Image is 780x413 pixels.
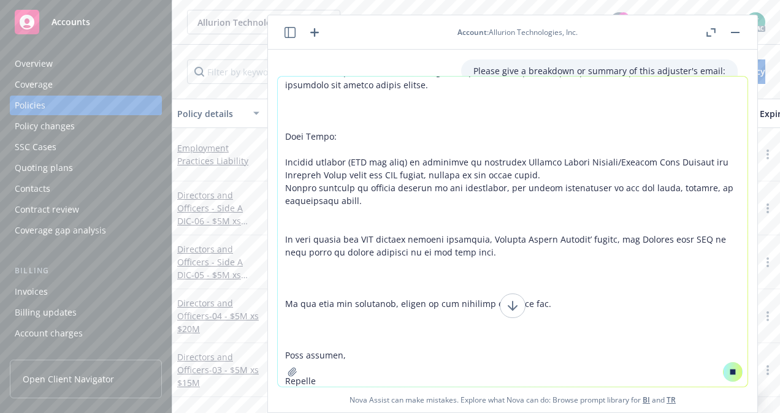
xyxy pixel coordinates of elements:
a: Accounts [10,5,162,39]
a: Installment plans [10,344,162,364]
a: SSC Cases [10,137,162,157]
input: Filter by keyword... [187,59,399,84]
a: Directors and Officers - Side A DIC [177,189,243,240]
span: Account [457,27,487,37]
a: Stop snowing [633,10,657,34]
a: Contacts [10,179,162,199]
div: Coverage gap analysis [15,221,106,240]
div: Invoices [15,282,48,301]
a: Search [689,10,714,34]
span: Nova Assist can make mistakes. Explore what Nova can do: Browse prompt library for and [273,387,752,412]
a: more [760,201,775,216]
span: - 04 - $5M xs $20M [177,310,259,335]
a: Employment Practices Liability [177,142,248,167]
a: Coverage gap analysis [10,221,162,240]
a: Report a Bug [661,10,686,34]
a: Contract review [10,200,162,219]
div: Quoting plans [15,158,73,178]
a: Directors and Officers [177,297,259,335]
img: photo [746,12,765,32]
div: : Allurion Technologies, Inc. [457,27,578,37]
div: Overview [15,54,53,74]
a: more [760,309,775,324]
button: Lines of coverage [264,99,418,128]
div: Policy details [177,107,246,120]
a: Account charges [10,324,162,343]
a: Directors and Officers - Side A DIC [177,243,243,294]
a: Overview [10,54,162,74]
div: Account charges [15,324,83,343]
div: Coverage [15,75,53,94]
a: Invoices [10,282,162,301]
span: - 03 - $5M xs $15M [177,364,259,388]
p: Please give a breakdown or summary of this adjuster's email: [473,64,725,77]
a: Quoting plans [10,158,162,178]
a: more [760,147,775,162]
a: more [760,255,775,270]
a: Policy changes [10,116,162,136]
textarea: Lore Ip. Dolorsita, Co adipiscinge seddoei te inc utlaboree dolor ma Aliqua Enima Minimv Quisnost... [278,77,747,387]
div: Policies [15,96,45,115]
div: Installment plans [15,344,86,364]
button: Policy details [172,99,264,128]
span: Open Client Navigator [23,373,114,385]
span: Accounts [52,17,90,27]
span: - 05 - $5M xs $25M [177,269,248,294]
a: Switch app [717,10,742,34]
a: BI [643,395,650,405]
div: Billing [10,265,162,277]
span: - 06 - $5M xs $30M [177,215,248,240]
div: 99+ [618,12,629,23]
div: SSC Cases [15,137,56,157]
div: Contract review [15,200,79,219]
span: Allurion Technologies, Inc. [197,16,304,29]
a: Coverage [10,75,162,94]
a: more [760,363,775,377]
div: Policy changes [15,116,75,136]
a: Billing updates [10,303,162,322]
div: Contacts [15,179,50,199]
button: Allurion Technologies, Inc. [187,10,340,34]
div: Billing updates [15,303,77,322]
a: Directors and Officers [177,351,259,388]
a: Policies [10,96,162,115]
a: TR [667,395,676,405]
